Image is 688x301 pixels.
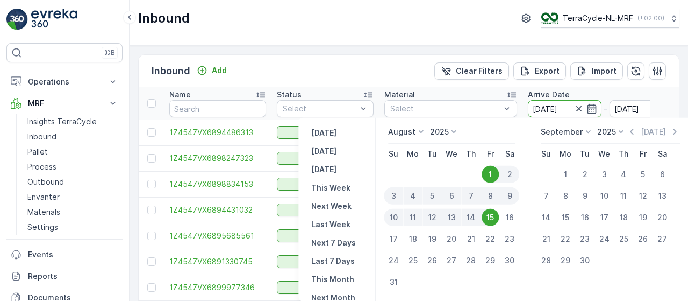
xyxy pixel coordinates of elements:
[384,187,403,205] div: 3
[442,144,461,164] th: Wednesday
[557,166,574,183] div: 1
[6,9,28,30] img: logo
[633,144,653,164] th: Friday
[31,9,77,30] img: logo_light-DOdMpM7g.png
[311,201,352,212] p: Next Week
[277,152,374,165] button: Received
[307,145,341,158] button: Today
[576,209,593,226] div: 16
[27,162,56,172] p: Process
[535,66,560,76] p: Export
[283,103,357,114] p: Select
[385,274,402,291] div: 31
[147,206,156,214] div: Toggle Row Selected
[536,144,556,164] th: Sunday
[147,232,156,240] div: Toggle Row Selected
[462,252,479,269] div: 28
[537,187,555,205] div: 7
[422,187,442,205] div: 5
[212,65,227,76] p: Add
[482,209,499,226] div: 15
[403,209,422,226] div: 11
[277,229,374,242] button: Received
[541,127,583,137] p: September
[634,187,651,205] div: 12
[482,230,499,248] div: 22
[501,252,518,269] div: 30
[311,256,355,267] p: Last 7 Days
[169,179,266,190] a: 1Z4547VX6898834153
[311,128,336,138] p: [DATE]
[594,144,614,164] th: Wednesday
[388,127,415,137] p: August
[307,236,360,249] button: Next 7 Days
[307,255,359,268] button: Last 7 Days
[169,256,266,267] span: 1Z4547VX6891330745
[311,164,336,175] p: [DATE]
[654,230,671,248] div: 27
[461,187,481,205] div: 7
[23,159,123,174] a: Process
[169,153,266,164] span: 1Z4547VX6898247323
[634,209,651,226] div: 19
[424,252,441,269] div: 26
[537,252,555,269] div: 28
[311,274,354,285] p: This Month
[169,230,266,241] a: 1Z4547VX6895685561
[307,200,356,213] button: Next Week
[528,89,570,100] p: Arrive Date
[311,146,336,157] p: [DATE]
[637,14,664,23] p: ( +02:00 )
[482,166,499,183] div: 1
[28,271,118,282] p: Reports
[557,252,574,269] div: 29
[482,252,499,269] div: 29
[537,230,555,248] div: 21
[27,207,60,218] p: Materials
[596,187,613,205] div: 10
[169,100,266,117] input: Search
[592,66,617,76] p: Import
[277,178,374,191] button: Received
[169,282,266,293] a: 1Z4547VX6899977346
[307,273,359,286] button: This Month
[384,209,403,226] div: 10
[28,98,101,109] p: MRF
[311,237,356,248] p: Next 7 Days
[424,230,441,248] div: 19
[513,62,566,80] button: Export
[404,230,421,248] div: 18
[654,187,671,205] div: 13
[169,205,266,215] a: 1Z4547VX6894431032
[576,166,593,183] div: 2
[576,252,593,269] div: 30
[147,180,156,188] div: Toggle Row Selected
[576,187,593,205] div: 9
[147,128,156,137] div: Toggle Row Selected
[27,192,60,202] p: Envanter
[311,219,350,230] p: Last Week
[541,9,679,28] button: TerraCycle-NL-MRF(+02:00)
[570,62,623,80] button: Import
[442,209,461,226] div: 13
[104,48,115,57] p: ⌘B
[23,220,123,235] a: Settings
[23,114,123,129] a: Insights TerraCycle
[169,89,191,100] p: Name
[6,244,123,265] a: Events
[481,187,500,205] div: 8
[277,281,374,294] button: Received
[654,209,671,226] div: 20
[634,230,651,248] div: 26
[384,89,415,100] p: Material
[28,76,101,87] p: Operations
[169,127,266,138] a: 1Z4547VX6894486313
[615,187,632,205] div: 11
[528,100,601,117] input: dd/mm/yyyy
[138,10,190,27] p: Inbound
[610,100,683,117] input: dd/mm/yyyy
[557,209,574,226] div: 15
[27,222,58,233] p: Settings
